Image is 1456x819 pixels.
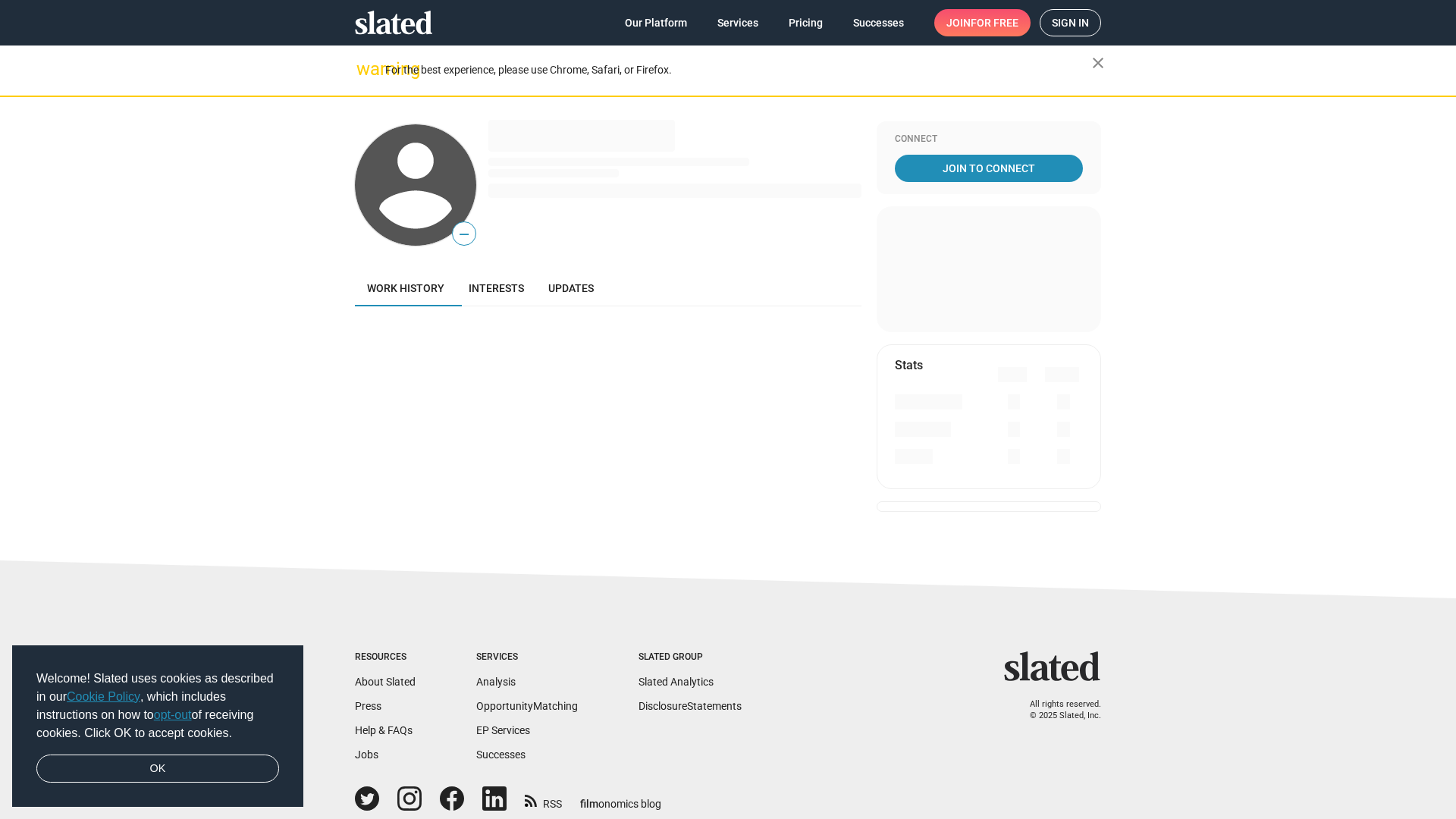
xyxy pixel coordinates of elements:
[476,676,516,688] a: Analysis
[1014,699,1101,721] p: All rights reserved. © 2025 Slated, Inc.
[67,690,140,703] a: Cookie Policy
[355,651,416,664] div: Resources
[355,270,457,306] a: Work history
[154,708,192,721] a: opt-out
[453,224,475,244] span: —
[895,357,923,373] mat-card-title: Stats
[536,270,606,306] a: Updates
[355,748,378,761] a: Jobs
[971,9,1018,36] span: for free
[385,60,1092,80] div: For the best experience, please use Chrome, Safari, or Firefox.
[841,9,916,36] a: Successes
[476,651,578,664] div: Services
[548,282,594,294] span: Updates
[476,724,530,736] a: EP Services
[705,9,770,36] a: Services
[469,282,524,294] span: Interests
[613,9,699,36] a: Our Platform
[36,755,279,783] a: dismiss cookie message
[639,700,742,712] a: DisclosureStatements
[639,651,742,664] div: Slated Group
[934,9,1031,36] a: Joinfor free
[355,676,416,688] a: About Slated
[367,282,444,294] span: Work history
[525,788,562,811] a: RSS
[777,9,835,36] a: Pricing
[36,670,279,742] span: Welcome! Slated uses cookies as described in our , which includes instructions on how to of recei...
[580,798,598,810] span: film
[898,155,1080,182] span: Join To Connect
[946,9,1018,36] span: Join
[895,155,1083,182] a: Join To Connect
[1089,54,1107,72] mat-icon: close
[476,748,526,761] a: Successes
[356,60,375,78] mat-icon: warning
[476,700,578,712] a: OpportunityMatching
[1040,9,1101,36] a: Sign in
[355,724,413,736] a: Help & FAQs
[717,9,758,36] span: Services
[625,9,687,36] span: Our Platform
[580,785,661,811] a: filmonomics blog
[853,9,904,36] span: Successes
[789,9,823,36] span: Pricing
[895,133,1083,146] div: Connect
[639,676,714,688] a: Slated Analytics
[1052,10,1089,36] span: Sign in
[12,645,303,808] div: cookieconsent
[355,700,381,712] a: Press
[457,270,536,306] a: Interests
